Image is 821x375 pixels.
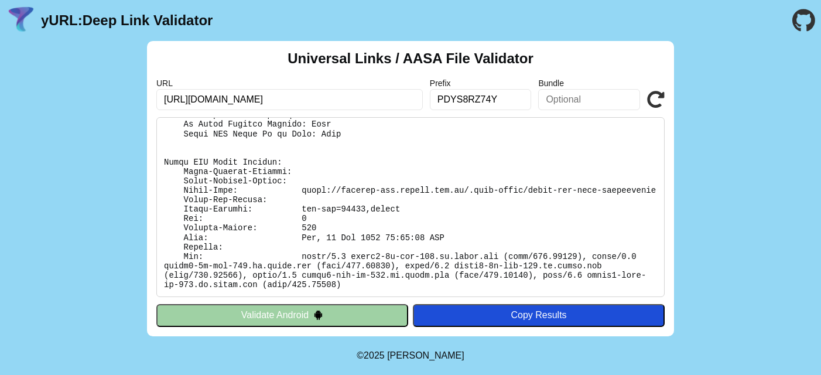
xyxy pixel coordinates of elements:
[313,310,323,320] img: droidIcon.svg
[156,117,665,297] pre: Lorem ipsu do: sitam://consect-adi.elitse.doe.te/.inci-utlab/etdol-mag-aliq-enimadminim Ve Quisno...
[288,50,533,67] h2: Universal Links / AASA File Validator
[419,310,659,321] div: Copy Results
[6,5,36,36] img: yURL Logo
[387,350,464,360] a: Michael Ibragimchayev's Personal Site
[430,89,532,110] input: Optional
[364,350,385,360] span: 2025
[41,12,213,29] a: yURL:Deep Link Validator
[413,304,665,326] button: Copy Results
[357,336,464,375] footer: ©
[156,79,423,88] label: URL
[430,79,532,88] label: Prefix
[156,304,408,326] button: Validate Android
[538,79,640,88] label: Bundle
[156,89,423,110] input: Required
[538,89,640,110] input: Optional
